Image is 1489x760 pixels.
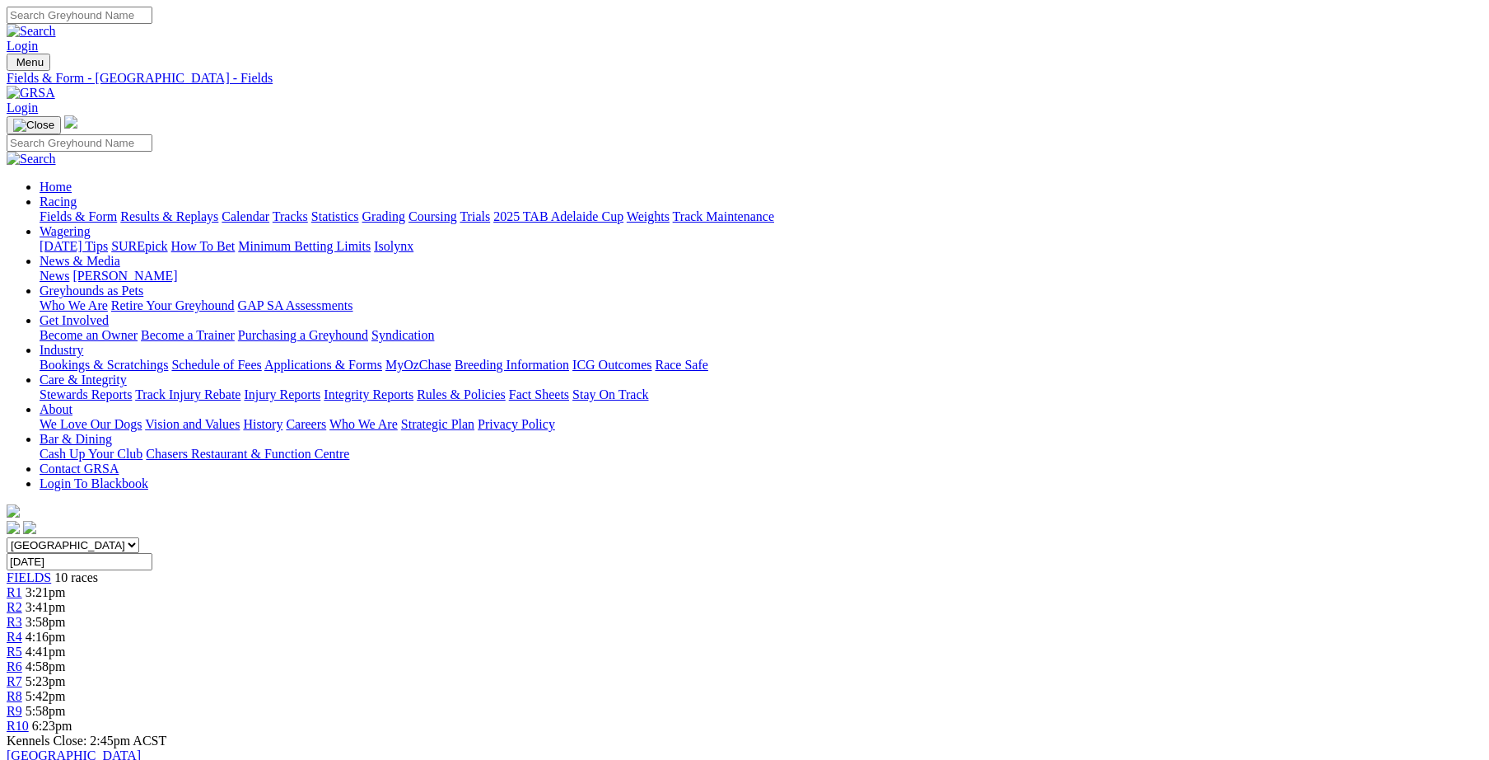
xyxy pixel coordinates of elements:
span: 5:42pm [26,689,66,703]
a: R8 [7,689,22,703]
a: ICG Outcomes [572,358,651,372]
a: R6 [7,659,22,673]
a: Syndication [371,328,434,342]
a: Careers [286,417,326,431]
img: logo-grsa-white.png [64,115,77,129]
a: Grading [362,209,405,223]
span: 6:23pm [32,719,72,733]
a: GAP SA Assessments [238,298,353,312]
div: Racing [40,209,1482,224]
a: R2 [7,600,22,614]
div: Bar & Dining [40,447,1482,462]
input: Search [7,7,152,24]
a: Fields & Form - [GEOGRAPHIC_DATA] - Fields [7,71,1482,86]
div: Get Involved [40,328,1482,343]
a: Breeding Information [455,358,569,372]
a: Injury Reports [244,387,320,401]
span: Menu [16,56,44,68]
a: History [243,417,282,431]
a: Race Safe [655,358,707,372]
a: We Love Our Dogs [40,417,142,431]
a: Get Involved [40,313,109,327]
img: GRSA [7,86,55,101]
span: 5:58pm [26,704,66,718]
a: R4 [7,630,22,644]
a: Stay On Track [572,387,648,401]
a: Strategic Plan [401,417,474,431]
a: Login [7,101,38,115]
div: Care & Integrity [40,387,1482,402]
a: 2025 TAB Adelaide Cup [493,209,623,223]
a: Fields & Form [40,209,117,223]
input: Search [7,134,152,152]
a: Tracks [273,209,308,223]
a: Minimum Betting Limits [238,239,371,253]
img: Search [7,24,56,39]
a: Stewards Reports [40,387,132,401]
a: [PERSON_NAME] [72,269,177,283]
a: Track Maintenance [673,209,774,223]
a: Purchasing a Greyhound [238,328,368,342]
span: R3 [7,615,22,629]
input: Select date [7,553,152,570]
a: News [40,269,69,283]
span: 3:21pm [26,585,66,599]
a: Results & Replays [120,209,218,223]
a: Schedule of Fees [171,358,261,372]
a: R1 [7,585,22,599]
a: R9 [7,704,22,718]
a: Applications & Forms [264,358,382,372]
a: About [40,402,72,416]
a: Coursing [408,209,457,223]
a: Retire Your Greyhound [111,298,235,312]
span: 10 races [54,570,98,584]
a: Become a Trainer [141,328,235,342]
span: 5:23pm [26,674,66,688]
a: Racing [40,195,77,209]
span: 4:41pm [26,645,66,659]
a: Industry [40,343,83,357]
a: Home [40,180,72,194]
a: Bar & Dining [40,432,112,446]
a: Track Injury Rebate [135,387,240,401]
a: Login To Blackbook [40,476,148,490]
a: Privacy Policy [478,417,555,431]
span: 4:16pm [26,630,66,644]
span: 4:58pm [26,659,66,673]
a: Vision and Values [145,417,240,431]
span: 3:58pm [26,615,66,629]
a: R10 [7,719,29,733]
a: [DATE] Tips [40,239,108,253]
a: Who We Are [40,298,108,312]
img: logo-grsa-white.png [7,504,20,518]
a: How To Bet [171,239,236,253]
a: Fact Sheets [509,387,569,401]
div: Wagering [40,239,1482,254]
div: Greyhounds as Pets [40,298,1482,313]
a: FIELDS [7,570,51,584]
a: Bookings & Scratchings [40,358,168,372]
a: Greyhounds as Pets [40,284,143,298]
button: Toggle navigation [7,54,50,71]
a: Care & Integrity [40,373,127,387]
a: R7 [7,674,22,688]
div: About [40,417,1482,432]
a: R5 [7,645,22,659]
span: Kennels Close: 2:45pm ACST [7,734,166,748]
a: Calendar [222,209,269,223]
img: Close [13,119,54,132]
a: Integrity Reports [324,387,413,401]
a: News & Media [40,254,120,268]
div: News & Media [40,269,1482,284]
a: MyOzChase [385,358,451,372]
button: Toggle navigation [7,116,61,134]
a: Chasers Restaurant & Function Centre [146,447,349,461]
